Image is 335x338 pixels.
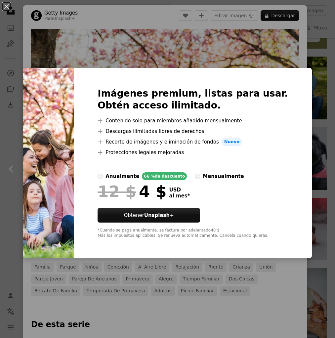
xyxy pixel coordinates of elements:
div: *Cuando se paga anualmente, se factura por adelantado 48 $ Más los impuestos aplicables. Se renue... [98,228,288,238]
button: ObtenerUnsplash+ [98,208,200,223]
li: Protecciones legales mejoradas [98,148,288,156]
li: Recorte de imágenes y eliminación de fondos [98,138,288,146]
span: Nuevo [222,138,242,146]
h2: Imágenes premium, listas para usar. Obtén acceso ilimitado. [98,88,288,111]
span: al mes * [169,193,190,199]
div: anualmente [105,172,139,180]
input: anualmente66 %de descuento [98,174,103,179]
input: mensualmente [195,174,200,179]
div: 4 $ [98,183,166,200]
li: Contenido solo para miembros añadido mensualmente [98,117,288,125]
span: 12 $ [98,183,136,200]
img: premium_photo-1681911453240-868b65588bde [23,68,74,258]
strong: Unsplash+ [144,212,174,218]
span: USD [169,187,190,193]
div: 66 % de descuento [142,172,187,180]
li: Descargas ilimitadas libres de derechos [98,127,288,135]
div: mensualmente [203,172,244,180]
